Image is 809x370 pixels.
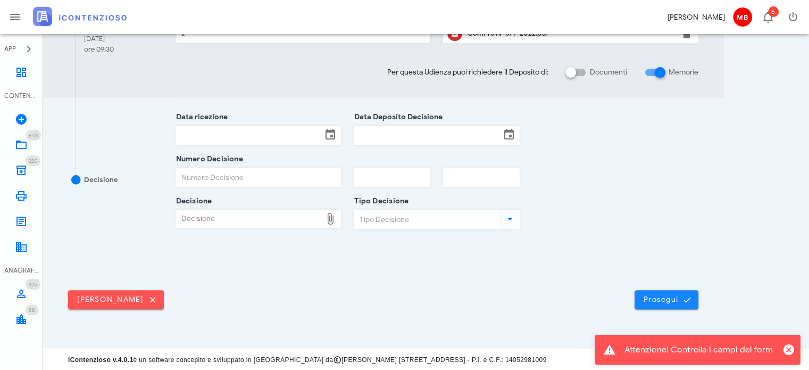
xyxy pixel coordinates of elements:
[729,4,755,30] button: MB
[351,196,408,207] label: Tipo Decisione
[624,343,773,356] div: Attenzione! Controlla i campi del form
[668,12,725,23] div: [PERSON_NAME]
[84,34,114,44] div: [DATE]
[733,7,752,27] span: MB
[26,305,38,315] span: Distintivo
[768,6,779,17] span: Distintivo
[29,132,38,139] span: 643
[68,290,164,309] button: [PERSON_NAME]
[4,266,38,275] div: ANAGRAFICA
[68,356,133,364] strong: iContenzioso v.4.0.1
[643,295,690,305] span: Prosegui
[669,67,698,78] label: Memorie
[29,307,35,314] span: 88
[173,154,243,165] label: Numero Decisione
[29,158,37,165] span: 320
[781,342,796,357] button: Chiudi
[29,281,37,288] span: 325
[176,210,322,227] div: Decisione
[354,210,498,228] input: Tipo Decisione
[755,4,780,30] button: Distintivo
[4,91,38,101] div: CONTENZIOSO
[26,279,40,290] span: Distintivo
[635,290,698,309] button: Prosegui
[77,295,155,305] span: [PERSON_NAME]
[33,7,127,26] img: logo-text-2x.png
[176,168,341,186] input: Numero Decisione
[387,67,548,78] span: Per questa Udienza puoi richiedere il Deposito di:
[590,67,627,78] label: Documenti
[26,155,40,166] span: Distintivo
[84,175,118,185] div: Decisione
[173,196,212,207] label: Decisione
[26,130,41,141] span: Distintivo
[84,44,114,55] div: ore 09:30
